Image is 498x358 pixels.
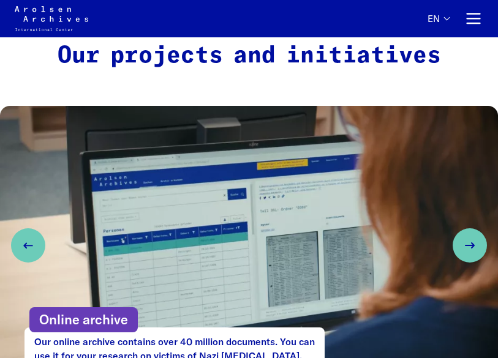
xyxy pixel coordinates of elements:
[15,43,483,70] h2: Our projects and initiatives
[11,228,45,263] button: Previous slide
[428,13,449,36] button: English, language selection
[428,6,483,31] nav: Primary
[453,228,487,263] button: Next slide
[29,307,138,332] p: Online archive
